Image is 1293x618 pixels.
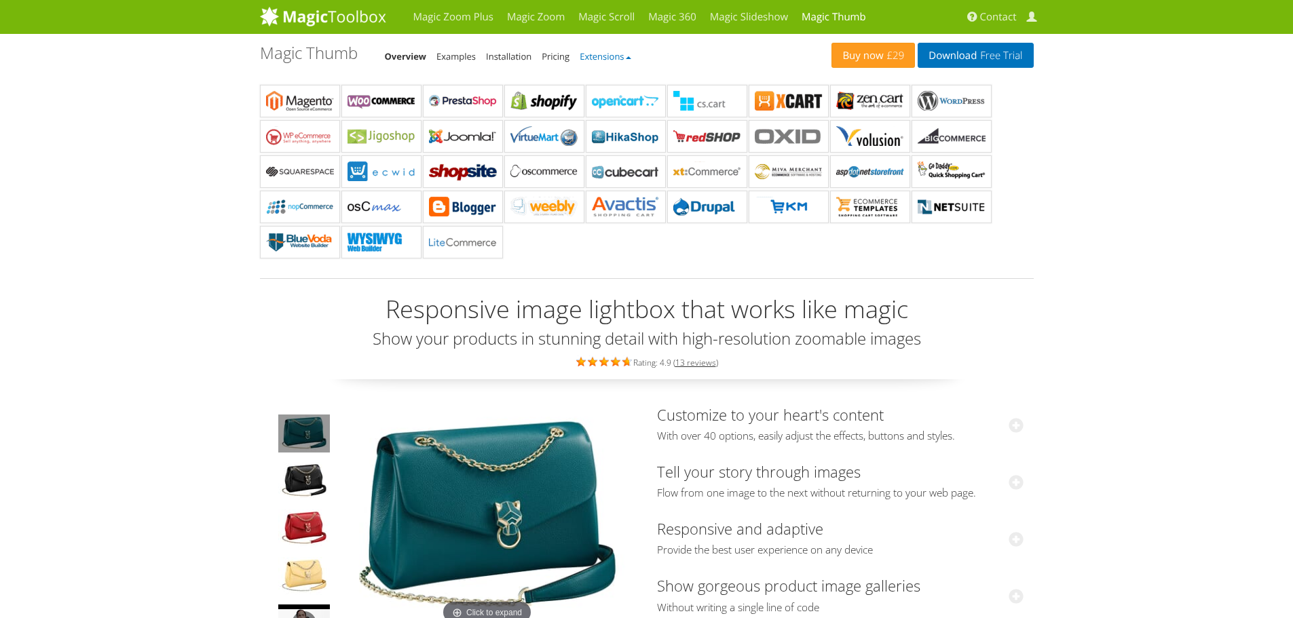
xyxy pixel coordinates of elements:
[918,43,1033,68] a: DownloadFree Trial
[260,155,340,188] a: Magic Thumb for Squarespace
[755,126,823,147] b: Magic Thumb for OXID
[755,161,823,182] b: Magic Thumb for Miva Merchant
[278,462,330,500] img: Magic Thumb demo - Cartier bag 2
[755,91,823,111] b: Magic Thumb for X-Cart
[504,155,584,188] a: Magic Thumb for osCommerce
[341,191,421,223] a: Magic Thumb for osCMax
[423,85,503,117] a: Magic Thumb for PrestaShop
[918,161,986,182] b: Magic Thumb for GoDaddy Shopping Cart
[912,85,992,117] a: Magic Thumb for WordPress
[504,120,584,153] a: Magic Thumb for VirtueMart
[348,232,415,252] b: Magic Thumb for WYSIWYG
[912,191,992,223] a: Magic Thumb for NetSuite
[673,91,741,111] b: Magic Thumb for CS-Cart
[423,120,503,153] a: Magic Thumb for Joomla
[830,85,910,117] a: Magic Thumb for Zen Cart
[510,161,578,182] b: Magic Thumb for osCommerce
[667,120,747,153] a: Magic Thumb for redSHOP
[260,354,1034,369] div: Rating: 4.9 ( )
[260,120,340,153] a: Magic Thumb for WP e-Commerce
[749,155,829,188] a: Magic Thumb for Miva Merchant
[277,413,331,454] a: Showcase your product images in this sleek javascript lightbox
[266,91,334,111] b: Magic Thumb for Magento
[836,197,904,217] b: Magic Thumb for ecommerce Templates
[836,91,904,111] b: Magic Thumb for Zen Cart
[673,197,741,217] b: Magic Thumb for Drupal
[341,155,421,188] a: Magic Thumb for ECWID
[341,85,421,117] a: Magic Thumb for WooCommerce
[749,191,829,223] a: Magic Thumb for EKM
[510,91,578,111] b: Magic Thumb for Shopify
[830,120,910,153] a: Magic Thumb for Volusion
[423,226,503,258] a: Magic Thumb for LiteCommerce
[266,197,334,217] b: Magic Thumb for nopCommerce
[260,226,340,258] a: Magic Thumb for BlueVoda
[348,91,415,111] b: Magic Thumb for WooCommerce
[348,161,415,182] b: Magic Thumb for ECWID
[277,508,331,549] a: Magic Thumb is completely responsive, resize your browser window to see it in action
[266,161,334,182] b: Magic Thumb for Squarespace
[586,120,666,153] a: Magic Thumb for HikaShop
[385,50,427,62] a: Overview
[657,429,1024,443] span: With over 40 options, easily adjust the effects, buttons and styles.
[977,50,1022,61] span: Free Trial
[831,43,915,68] a: Buy now£29
[918,91,986,111] b: Magic Thumb for WordPress
[918,197,986,217] b: Magic Thumb for NetSuite
[912,120,992,153] a: Magic Thumb for Bigcommerce
[277,556,331,596] a: You can use your keyboard to navigate on a desktop and familiar swipe gestures on a touch enabled...
[510,126,578,147] b: Magic Thumb for VirtueMart
[429,161,497,182] b: Magic Thumb for ShopSite
[266,232,334,252] b: Magic Thumb for BlueVoda
[266,126,334,147] b: Magic Thumb for WP e-Commerce
[657,518,1024,557] a: Responsive and adaptiveProvide the best user experience on any device
[673,161,741,182] b: Magic Thumb for xt:Commerce
[657,575,1024,614] a: Show gorgeous product image galleriesWithout writing a single line of code
[278,509,330,547] img: JavaScript Lightbox - Magic Thumb Demo image - Cartier Leather Bag 3
[429,197,497,217] b: Magic Thumb for Blogger
[260,6,386,26] img: MagicToolbox.com - Image tools for your website
[592,197,660,217] b: Magic Thumb for Avactis
[341,120,421,153] a: Magic Thumb for Jigoshop
[260,330,1034,347] h3: Show your products in stunning detail with high-resolution zoomable images
[830,191,910,223] a: Magic Thumb for ecommerce Templates
[918,126,986,147] b: Magic Thumb for Bigcommerce
[504,191,584,223] a: Magic Thumb for Weebly
[348,126,415,147] b: Magic Thumb for Jigoshop
[429,126,497,147] b: Magic Thumb for Joomla
[592,91,660,111] b: Magic Thumb for OpenCart
[749,85,829,117] a: Magic Thumb for X-Cart
[836,161,904,182] b: Magic Thumb for AspDotNetStorefront
[657,601,1024,615] span: Without writing a single line of code
[592,126,660,147] b: Magic Thumb for HikaShop
[510,197,578,217] b: Magic Thumb for Weebly
[657,404,1024,443] a: Customize to your heart's contentWith over 40 options, easily adjust the effects, buttons and sty...
[542,50,569,62] a: Pricing
[429,91,497,111] b: Magic Thumb for PrestaShop
[580,50,631,62] a: Extensions
[673,126,741,147] b: Magic Thumb for redSHOP
[586,85,666,117] a: Magic Thumb for OpenCart
[436,50,476,62] a: Examples
[423,191,503,223] a: Magic Thumb for Blogger
[341,226,421,258] a: Magic Thumb for WYSIWYG
[980,10,1017,24] span: Contact
[884,50,905,61] span: £29
[260,296,1034,323] h2: Responsive image lightbox that works like magic
[486,50,531,62] a: Installation
[667,85,747,117] a: Magic Thumb for CS-Cart
[912,155,992,188] a: Magic Thumb for GoDaddy Shopping Cart
[657,486,1024,500] span: Flow from one image to the next without returning to your web page.
[755,197,823,217] b: Magic Thumb for EKM
[260,191,340,223] a: Magic Thumb for nopCommerce
[657,461,1024,500] a: Tell your story through imagesFlow from one image to the next without returning to your web page.
[348,197,415,217] b: Magic Thumb for osCMax
[657,543,1024,557] span: Provide the best user experience on any device
[504,85,584,117] a: Magic Thumb for Shopify
[592,161,660,182] b: Magic Thumb for CubeCart
[675,357,716,368] a: 13 reviews
[278,557,330,595] img: JavaScript Lightbox - Magic Thumb Demo image - Cartier Leather Bag 4
[260,44,358,62] h1: Magic Thumb
[667,155,747,188] a: Magic Thumb for xt:Commerce
[260,85,340,117] a: Magic Thumb for Magento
